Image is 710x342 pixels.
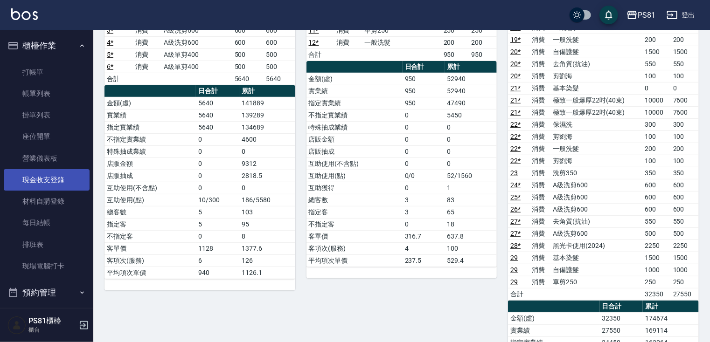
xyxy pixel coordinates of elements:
td: 消費 [529,106,551,118]
td: 消費 [133,24,161,36]
td: 0 [403,121,445,133]
td: 消費 [529,130,551,143]
td: 1 [445,182,497,194]
td: 250 [671,276,699,288]
td: 0 [445,145,497,157]
td: 消費 [529,203,551,215]
td: 指定客 [104,218,196,230]
td: 保濕洗 [551,118,643,130]
td: 600 [671,191,699,203]
td: 極致一般爆厚22吋(40束) [551,106,643,118]
td: 550 [643,215,671,227]
td: 250 [469,24,497,36]
td: 1500 [643,252,671,264]
button: 預約管理 [4,280,90,305]
td: 600 [232,24,264,36]
td: 消費 [529,167,551,179]
td: 消費 [133,61,161,73]
td: 950 [469,48,497,61]
button: save [599,6,618,24]
td: 100 [671,130,699,143]
td: 剪劉海 [551,155,643,167]
td: 金額(虛) [104,97,196,109]
td: 合計 [104,73,133,85]
td: 200 [441,36,469,48]
td: 950 [403,73,445,85]
td: 600 [643,179,671,191]
td: 5640 [196,109,239,121]
td: 0 [239,145,295,157]
td: 0 [671,82,699,94]
td: 52940 [445,73,497,85]
td: 消費 [529,227,551,239]
td: A級洗剪600 [551,203,643,215]
a: 掛單列表 [4,104,90,126]
td: 合計 [508,288,529,300]
td: 消費 [529,58,551,70]
td: A級單剪400 [161,48,232,61]
td: 600 [643,203,671,215]
th: 累計 [445,61,497,73]
td: 200 [469,36,497,48]
table: a dense table [104,85,295,279]
td: 950 [403,85,445,97]
td: 消費 [334,36,362,48]
td: 2250 [643,239,671,252]
td: 600 [264,36,295,48]
td: A級洗剪600 [161,24,232,36]
td: 7600 [671,94,699,106]
td: 0 [403,109,445,121]
td: 不指定實業績 [306,109,403,121]
th: 日合計 [403,61,445,73]
td: 500 [232,61,264,73]
img: Person [7,316,26,335]
td: 總客數 [104,206,196,218]
td: 500 [643,227,671,239]
td: 0 [445,121,497,133]
td: 剪劉海 [551,70,643,82]
td: 消費 [529,239,551,252]
td: A級洗剪600 [551,227,643,239]
td: 消費 [529,46,551,58]
td: 550 [643,58,671,70]
td: 1500 [643,46,671,58]
table: a dense table [306,61,497,267]
td: 指定客 [306,206,403,218]
td: 不指定客 [104,230,196,242]
td: 141889 [239,97,295,109]
td: 500 [264,61,295,73]
td: 1128 [196,242,239,254]
a: 29 [510,266,518,274]
th: 日合計 [600,301,643,313]
td: 不指定客 [306,218,403,230]
td: 0 [403,157,445,170]
td: 100 [643,155,671,167]
td: 消費 [529,179,551,191]
td: A級洗剪600 [161,36,232,48]
td: 200 [643,34,671,46]
td: 1500 [671,46,699,58]
th: 累計 [239,85,295,97]
td: 100 [643,130,671,143]
td: 27550 [600,324,643,336]
a: 29 [510,278,518,286]
td: 10000 [643,94,671,106]
a: 材料自購登錄 [4,191,90,212]
td: 0 [196,145,239,157]
td: 0 [445,133,497,145]
td: 1000 [643,264,671,276]
td: 消費 [529,82,551,94]
td: 極致一般爆厚22吋(40束) [551,94,643,106]
td: 9312 [239,157,295,170]
td: 200 [671,143,699,155]
td: 互助使用(點) [306,170,403,182]
td: 0 [403,145,445,157]
button: 登出 [663,7,699,24]
td: 一般洗髮 [362,36,441,48]
td: 自備護髮 [551,264,643,276]
td: 5640 [196,121,239,133]
a: 29 [510,254,518,261]
td: 客項次(服務) [104,254,196,267]
td: 金額(虛) [508,312,599,324]
td: 0 [445,157,497,170]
